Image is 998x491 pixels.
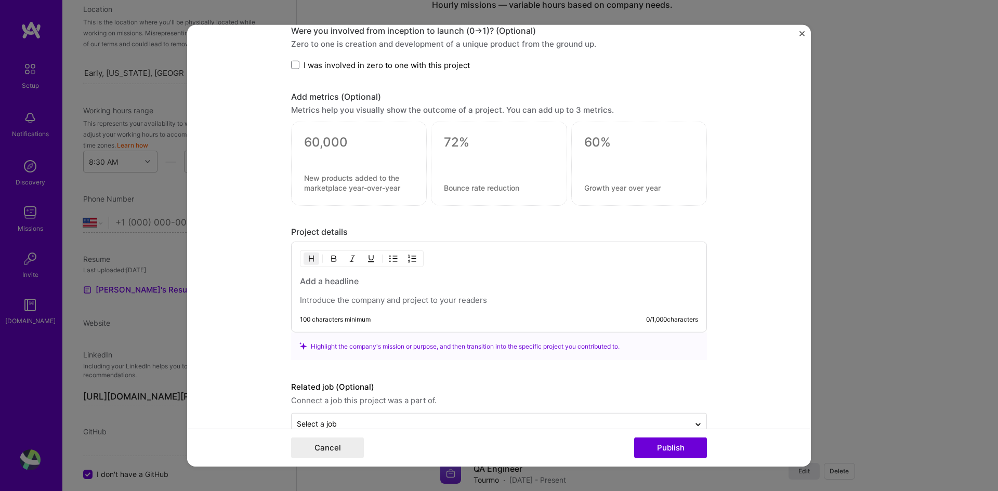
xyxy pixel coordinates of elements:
[300,315,371,324] div: 100 characters minimum
[291,25,707,36] div: Were you involved from inception to launch (0 -> 1)? (Optional)
[322,253,323,265] img: Divider
[291,38,707,49] div: Zero to one is creation and development of a unique product from the ground up.
[291,91,707,102] div: Add metrics (Optional)
[291,104,707,115] div: Metrics help you visually show the outcome of a project. You can add up to 3 metrics.
[291,381,707,393] label: Related job (Optional)
[299,341,699,352] div: Highlight the company's mission or purpose, and then transition into the specific project you con...
[291,394,707,407] span: Connect a job this project was a part of.
[307,255,316,263] img: Heading
[304,59,470,70] span: I was involved in zero to one with this project
[297,418,337,429] div: Select a job
[291,437,364,458] button: Cancel
[330,255,338,263] img: Bold
[291,227,707,237] div: Project details
[646,315,698,324] div: 0 / 1,000 characters
[634,437,707,458] button: Publish
[799,31,805,42] button: Close
[389,255,398,263] img: UL
[299,342,307,350] i: icon SuggestedTeams
[348,255,357,263] img: Italic
[408,255,416,263] img: OL
[367,255,375,263] img: Underline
